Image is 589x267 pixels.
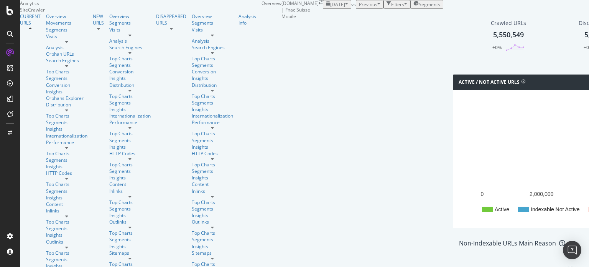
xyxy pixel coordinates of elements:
a: Segments [192,168,233,174]
div: Distribution [109,82,151,88]
div: Content [46,201,87,207]
div: Top Charts [192,161,233,168]
div: SiteCrawler [20,7,262,13]
a: Overview [46,13,87,20]
a: Insights [192,212,233,219]
a: Top Charts [109,230,151,236]
a: Insights [109,212,151,219]
div: Top Charts [192,130,233,137]
a: Inlinks [46,207,87,214]
a: Distribution [192,82,233,88]
div: Top Charts [46,113,87,119]
a: Conversion [109,68,151,75]
a: Insights [109,75,151,81]
a: Top Charts [109,130,151,137]
a: Segments [109,168,151,174]
a: Outlinks [109,219,151,225]
div: Inlinks [192,188,233,194]
a: Segments [46,225,87,232]
a: Content [109,181,151,187]
a: Segments [109,206,151,212]
a: Internationalization [192,113,233,119]
div: HTTP Codes [192,150,233,157]
div: +0% [492,44,502,51]
div: Top Charts [109,93,151,100]
a: Segments [192,137,233,144]
div: Segments [109,100,151,106]
div: Segments [46,188,87,194]
a: Outlinks [46,239,87,245]
a: Analysis [192,38,233,44]
a: Orphans Explorer [46,95,87,101]
a: Distribution [46,101,87,108]
a: Visits [46,33,87,40]
a: Overview [192,13,233,20]
a: Search Engines [109,44,151,51]
a: Segments [192,62,233,68]
a: Segments [192,206,233,212]
a: Top Charts [46,68,87,75]
a: Segments [192,236,233,243]
a: Top Charts [46,150,87,157]
a: Insights [192,243,233,250]
a: Top Charts [192,199,233,206]
a: Insights [192,144,233,150]
div: Segments [46,119,87,126]
a: Segments [109,20,151,26]
div: Outlinks [192,219,233,225]
div: Segments [109,236,151,243]
a: Insights [109,174,151,181]
a: Internationalization [109,113,151,119]
div: Insights [192,106,233,113]
a: Sitemaps [109,250,151,256]
a: Top Charts [109,55,151,62]
a: Inlinks [109,188,151,194]
a: Overview [109,13,151,20]
div: Top Charts [192,93,233,100]
div: Segments [109,62,151,68]
div: 5,550,549 [493,30,524,40]
div: Segments [46,27,87,33]
a: Top Charts [192,55,233,62]
a: DISAPPEARED URLS [156,13,186,26]
div: Top Charts [192,230,233,236]
a: Insights [192,174,233,181]
a: NEW URLS [93,13,104,26]
a: Analysis Info [239,13,256,26]
span: vs [351,1,356,8]
text: Active [495,206,509,212]
div: Non-Indexable URLs Main Reason [459,239,556,247]
div: Conversion [46,82,87,88]
h4: Active / Not Active URLs [459,78,520,86]
a: HTTP Codes [46,170,87,176]
a: Analysis [46,44,87,51]
div: HTTP Codes [109,150,151,157]
a: Segments [109,137,151,144]
span: Previous [359,1,377,8]
a: Sitemaps [192,250,233,256]
a: Orphan URLs [46,51,87,57]
div: Search Engines [192,44,233,51]
a: Insights [109,144,151,150]
a: Insights [109,106,151,113]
